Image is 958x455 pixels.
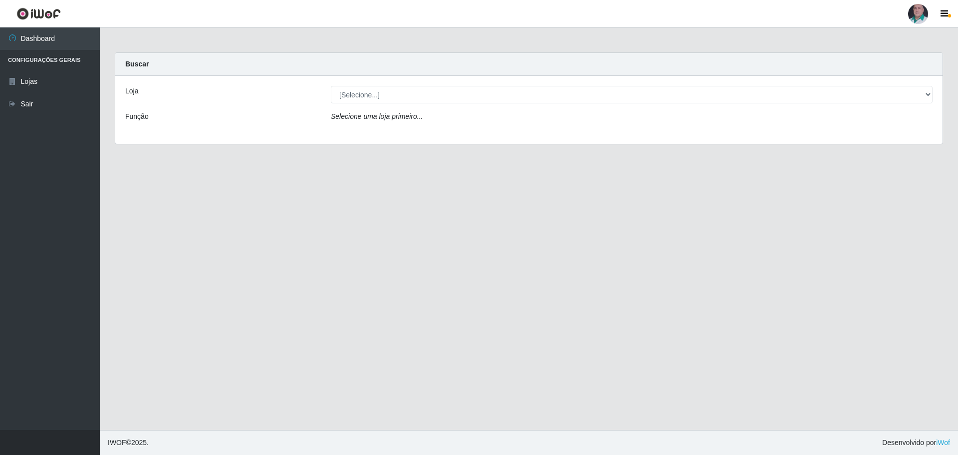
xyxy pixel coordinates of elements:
[108,439,126,447] span: IWOF
[125,86,138,96] label: Loja
[125,60,149,68] strong: Buscar
[16,7,61,20] img: CoreUI Logo
[125,111,149,122] label: Função
[936,439,950,447] a: iWof
[331,112,423,120] i: Selecione uma loja primeiro...
[882,438,950,448] span: Desenvolvido por
[108,438,149,448] span: © 2025 .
